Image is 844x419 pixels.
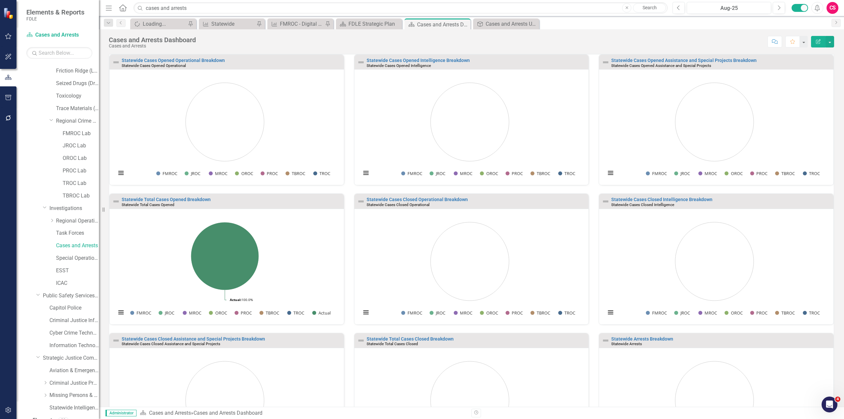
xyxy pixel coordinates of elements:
[674,310,690,316] button: Show JROC
[602,76,830,183] div: Chart. Highcharts interactive chart.
[56,229,99,237] a: Task Forces
[689,4,769,12] div: Aug-25
[354,194,589,324] div: Double-Click to Edit
[56,105,99,112] a: Trace Materials (Trace Evidence)
[63,130,99,137] a: FMROC Lab
[49,329,99,337] a: Cyber Crime Technology & Telecommunications
[43,292,99,300] a: Public Safety Services Command
[56,217,99,225] a: Regional Operations Centers
[775,170,795,176] button: Show TBROC
[486,20,537,28] div: Cases and Arrests Updater Report
[191,222,259,290] path: Actual, 99.
[803,310,820,316] button: Show TROC
[269,20,323,28] a: FMROC - Digital Forensics
[49,317,99,324] a: Criminal Justice Information Services
[63,142,99,150] a: JROC Lab
[367,342,418,346] small: Statewide Total Cases Closed
[599,54,834,185] div: Double-Click to Edit
[63,167,99,175] a: PROC Lab
[646,310,667,316] button: Show FMROC
[49,404,99,412] a: Statewide Intelligence
[113,76,337,183] svg: Interactive chart
[646,170,667,176] button: Show FMROC
[750,170,768,176] button: Show PROC
[367,202,430,207] small: Statewide Cases Closed Operational
[725,310,743,316] button: Show OROC
[475,20,537,28] a: Cases and Arrests Updater Report
[56,242,99,250] a: Cases and Arrests
[209,170,227,176] button: Show MROC
[602,216,830,323] div: Chart. Highcharts interactive chart.
[49,392,99,399] a: Missing Persons & Offender Enforcement
[159,310,175,316] button: Show JROC
[633,3,666,13] a: Search
[200,20,255,28] a: Statewide
[430,170,446,176] button: Show JROC
[358,216,586,323] div: Chart. Highcharts interactive chart.
[602,216,827,323] svg: Interactive chart
[26,16,84,21] small: FDLE
[480,170,498,176] button: Show OROC
[109,36,196,44] div: Cases and Arrests Dashboard
[49,379,99,387] a: Criminal Justice Professionalism, Standards & Training Services
[775,310,795,316] button: Show TBROC
[113,216,341,323] div: Chart. Highcharts interactive chart.
[687,2,771,14] button: Aug-25
[827,2,838,14] button: CS
[602,76,827,183] svg: Interactive chart
[367,336,454,342] a: Statewide Total Cases Closed Breakdown
[105,410,136,416] span: Administrator
[611,63,711,68] small: Statewide Cases Opened Assistance and Special Projects
[599,194,834,324] div: Double-Click to Edit
[611,342,642,346] small: Statewide Arrests
[116,168,126,178] button: View chart menu, Chart
[109,194,344,324] div: Double-Click to Edit
[480,310,498,316] button: Show OROC
[698,310,717,316] button: Show MROC
[417,20,469,29] div: Cases and Arrests Dashboard
[602,337,610,344] img: Not Defined
[143,20,186,28] div: Loading...
[348,20,400,28] div: FDLE Strategic Plan
[49,304,99,312] a: Capitol Police
[354,54,589,185] div: Double-Click to Edit
[430,310,446,316] button: Show JROC
[63,155,99,162] a: OROC Lab
[401,310,422,316] button: Show FMROC
[674,170,690,176] button: Show JROC
[112,58,120,66] img: Not Defined
[611,197,712,202] a: Statewide Cases Closed Intelligence Breakdown
[313,170,331,176] button: Show TROC
[132,20,186,28] a: Loading...
[56,80,99,87] a: Seized Drugs (Drug Chemistry)
[698,170,717,176] button: Show MROC
[822,397,837,412] iframe: Intercom live chat
[122,342,220,346] small: Statewide Cases Closed Assistance and Special Projects
[122,63,186,68] small: Statewide Cases Opened Operational
[280,20,323,28] div: FMROC - Digital Forensics
[602,58,610,66] img: Not Defined
[358,76,582,183] svg: Interactive chart
[558,170,576,176] button: Show TROC
[312,310,331,316] button: Show Actual
[287,310,305,316] button: Show TROC
[56,254,99,262] a: Special Operations Team
[505,310,523,316] button: Show PROC
[140,409,467,417] div: »
[209,310,227,316] button: Show OROC
[112,197,120,205] img: Not Defined
[49,367,99,374] a: Aviation & Emergency Preparedness
[367,58,470,63] a: Statewide Cases Opened Intelligence Breakdown
[530,170,551,176] button: Show TBROC
[43,354,99,362] a: Strategic Justice Command
[63,192,99,200] a: TBROC Lab
[367,63,431,68] small: Statewide Cases Opened Intelligence
[109,54,344,185] div: Double-Click to Edit
[26,8,84,16] span: Elements & Reports
[606,308,615,317] button: View chart menu, Chart
[338,20,400,28] a: FDLE Strategic Plan
[56,117,99,125] a: Regional Crime Labs
[357,58,365,66] img: Not Defined
[116,308,126,317] button: View chart menu, Chart
[611,202,674,207] small: Statewide Cases Closed Intelligence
